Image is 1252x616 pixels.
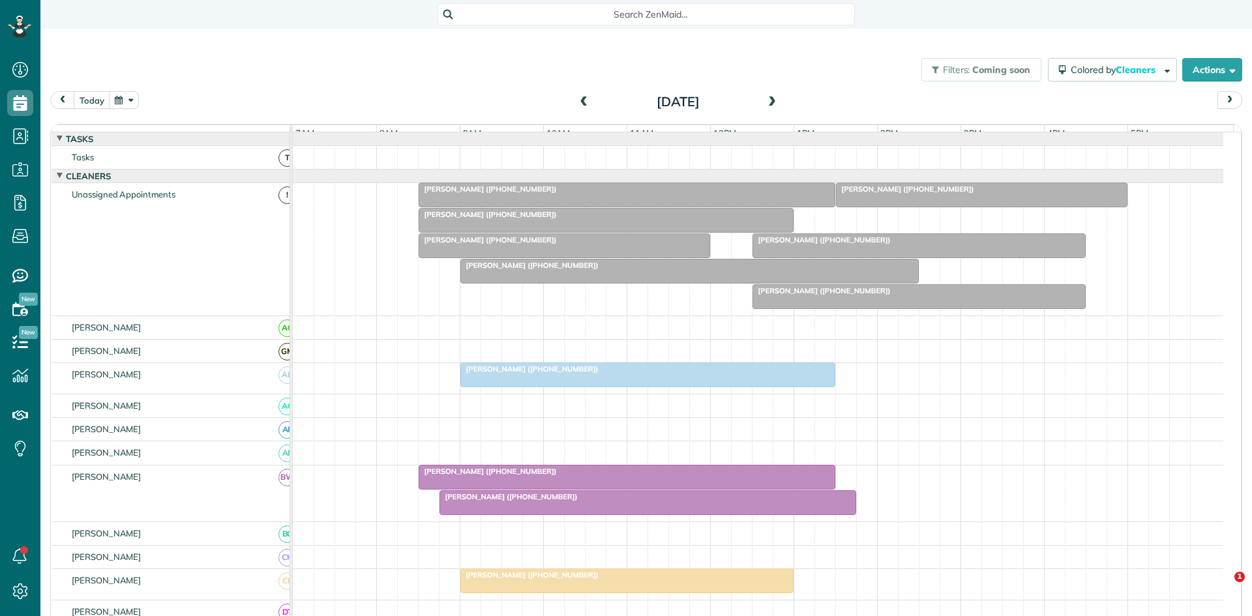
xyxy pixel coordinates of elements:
[278,398,296,415] span: AC
[278,469,296,486] span: BW
[69,551,144,562] span: [PERSON_NAME]
[1128,128,1151,138] span: 5pm
[63,134,96,144] span: Tasks
[1045,128,1067,138] span: 4pm
[972,64,1031,76] span: Coming soon
[1182,58,1242,81] button: Actions
[278,186,296,204] span: !
[278,525,296,543] span: BC
[278,572,296,590] span: CL
[627,128,657,138] span: 11am
[752,286,891,295] span: [PERSON_NAME] ([PHONE_NUMBER])
[418,184,558,194] span: [PERSON_NAME] ([PHONE_NUMBER])
[460,570,599,579] span: [PERSON_NAME] ([PHONE_NUMBER])
[69,400,144,411] span: [PERSON_NAME]
[278,366,296,384] span: AB
[597,95,760,109] h2: [DATE]
[69,345,144,356] span: [PERSON_NAME]
[50,91,75,109] button: prev
[69,152,97,162] span: Tasks
[1071,64,1160,76] span: Colored by
[69,322,144,332] span: [PERSON_NAME]
[278,149,296,167] span: T
[278,421,296,439] span: AF
[69,189,178,199] span: Unassigned Appointments
[19,293,38,306] span: New
[711,128,739,138] span: 12pm
[1217,91,1242,109] button: next
[460,261,599,270] span: [PERSON_NAME] ([PHONE_NUMBER])
[377,128,401,138] span: 8am
[460,364,599,374] span: [PERSON_NAME] ([PHONE_NUMBER])
[74,91,110,109] button: today
[943,64,970,76] span: Filters:
[69,575,144,585] span: [PERSON_NAME]
[418,467,558,476] span: [PERSON_NAME] ([PHONE_NUMBER])
[278,319,296,337] span: AC
[1116,64,1157,76] span: Cleaners
[19,326,38,339] span: New
[1048,58,1177,81] button: Colored byCleaners
[293,128,317,138] span: 7am
[544,128,573,138] span: 10am
[961,128,984,138] span: 3pm
[69,471,144,482] span: [PERSON_NAME]
[278,445,296,462] span: AF
[1208,572,1239,603] iframe: Intercom live chat
[278,343,296,360] span: GM
[878,128,901,138] span: 2pm
[752,235,891,244] span: [PERSON_NAME] ([PHONE_NUMBER])
[835,184,975,194] span: [PERSON_NAME] ([PHONE_NUMBER])
[418,235,558,244] span: [PERSON_NAME] ([PHONE_NUMBER])
[69,447,144,458] span: [PERSON_NAME]
[794,128,817,138] span: 1pm
[69,424,144,434] span: [PERSON_NAME]
[63,171,113,181] span: Cleaners
[69,528,144,538] span: [PERSON_NAME]
[1234,572,1245,582] span: 1
[69,369,144,379] span: [PERSON_NAME]
[278,549,296,566] span: CH
[418,210,558,219] span: [PERSON_NAME] ([PHONE_NUMBER])
[439,492,578,501] span: [PERSON_NAME] ([PHONE_NUMBER])
[460,128,484,138] span: 9am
